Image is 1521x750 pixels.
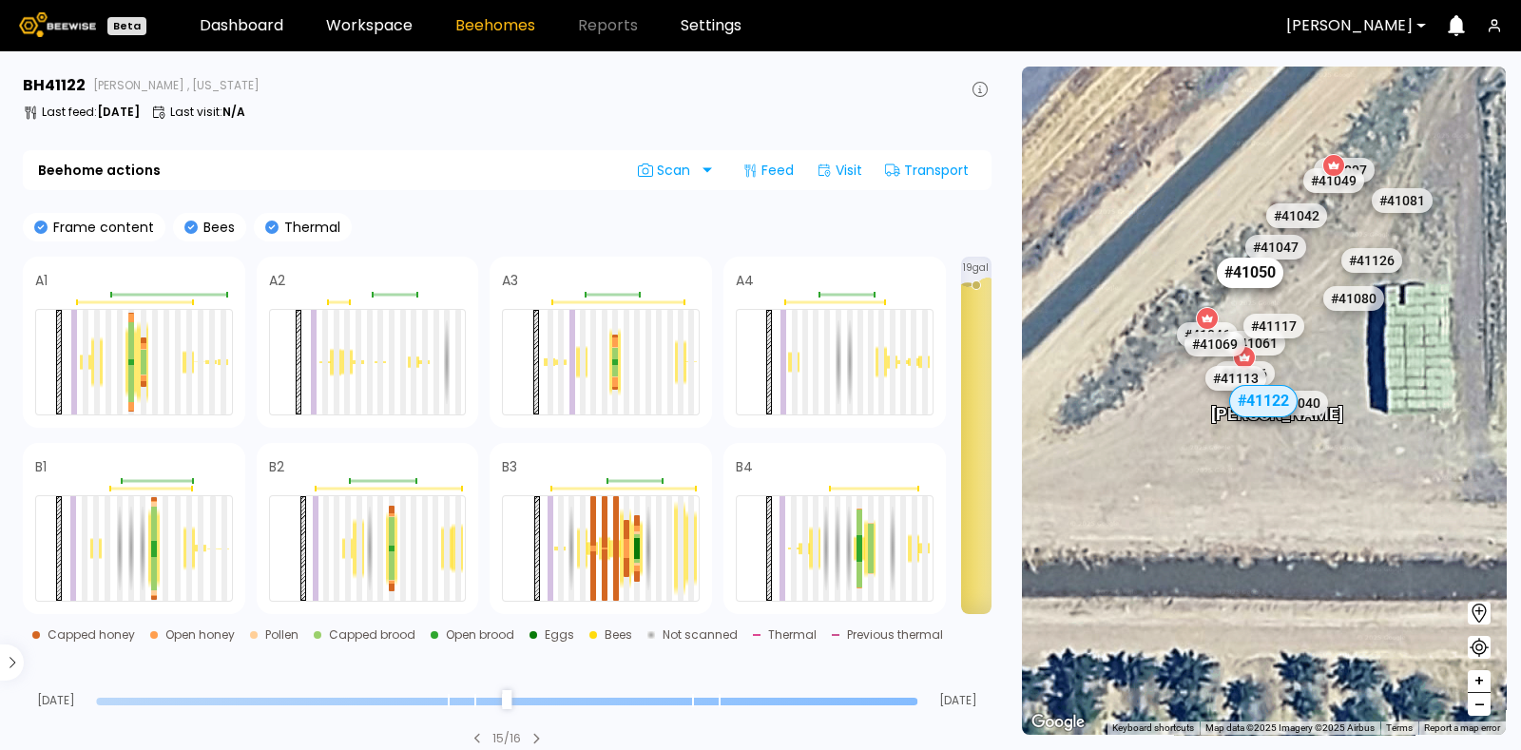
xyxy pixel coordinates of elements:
[681,18,741,33] a: Settings
[963,263,989,273] span: 19 gal
[1245,235,1306,260] div: # 41047
[1468,670,1491,693] button: +
[1211,383,1343,423] div: [PERSON_NAME]
[1112,721,1194,735] button: Keyboard shortcuts
[638,163,697,178] span: Scan
[200,18,283,33] a: Dashboard
[97,104,140,120] b: [DATE]
[265,629,298,641] div: Pollen
[93,80,260,91] span: [PERSON_NAME] , [US_STATE]
[847,629,943,641] div: Previous thermal
[48,629,135,641] div: Capped honey
[23,78,86,93] h3: BH 41122
[663,629,738,641] div: Not scanned
[1341,247,1402,272] div: # 41126
[926,695,992,706] span: [DATE]
[736,460,753,473] h4: B4
[35,274,48,287] h4: A1
[1205,722,1375,733] span: Map data ©2025 Imagery ©2025 Airbus
[1266,203,1327,228] div: # 41042
[1205,366,1266,391] div: # 41113
[1027,710,1089,735] a: Open this area in Google Maps (opens a new window)
[502,274,518,287] h4: A3
[545,629,574,641] div: Eggs
[446,629,514,641] div: Open brood
[492,730,521,747] div: 15 / 16
[809,155,870,185] div: Visit
[170,106,245,118] p: Last visit :
[736,274,754,287] h4: A4
[1244,314,1305,338] div: # 41117
[269,274,285,287] h4: A2
[877,155,976,185] div: Transport
[269,460,284,473] h4: B2
[578,18,638,33] span: Reports
[1468,693,1491,716] button: –
[1323,286,1384,311] div: # 41080
[1229,385,1298,417] div: # 41122
[1027,710,1089,735] img: Google
[38,163,161,177] b: Beehome actions
[107,17,146,35] div: Beta
[329,629,415,641] div: Capped brood
[1373,187,1434,212] div: # 41081
[35,460,47,473] h4: B1
[23,695,88,706] span: [DATE]
[1386,722,1413,733] a: Terms (opens in new tab)
[165,629,235,641] div: Open honey
[1217,257,1283,287] div: # 41050
[279,221,340,234] p: Thermal
[198,221,235,234] p: Bees
[1474,693,1485,717] span: –
[1267,390,1328,414] div: # 41040
[1473,669,1485,693] span: +
[222,104,245,120] b: N/A
[42,106,140,118] p: Last feed :
[455,18,535,33] a: Beehomes
[1184,332,1245,356] div: # 41069
[502,460,517,473] h4: B3
[19,12,96,37] img: Beewise logo
[1304,168,1365,193] div: # 41049
[1177,321,1238,346] div: # 41046
[768,629,817,641] div: Thermal
[605,629,632,641] div: Bees
[735,155,801,185] div: Feed
[1225,330,1286,355] div: # 41061
[48,221,154,234] p: Frame content
[1424,722,1500,733] a: Report a map error
[326,18,413,33] a: Workspace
